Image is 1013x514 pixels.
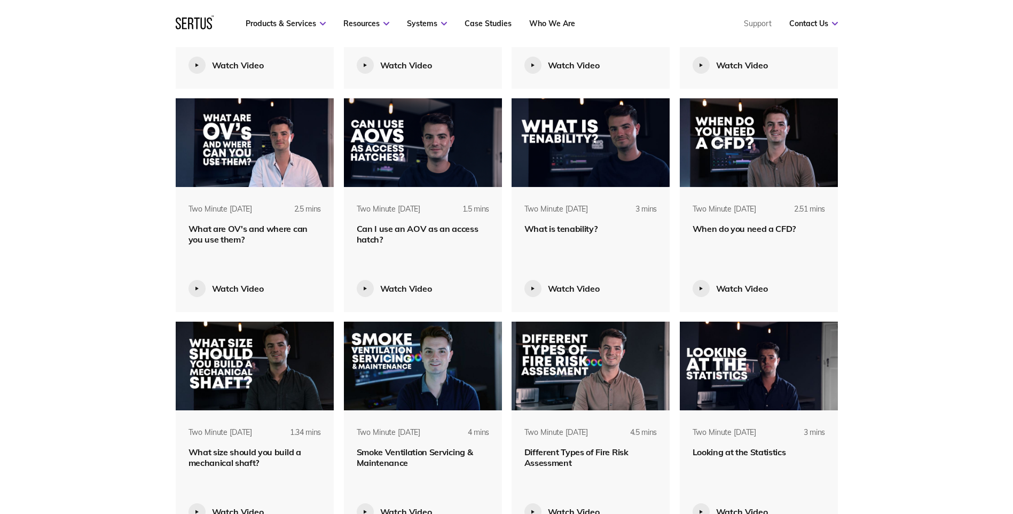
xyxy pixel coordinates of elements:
[529,19,575,28] a: Who We Are
[189,223,308,245] span: What are OV's and where can you use them?
[380,60,432,71] div: Watch Video
[781,427,825,447] div: 3 mins
[407,19,447,28] a: Systems
[821,390,1013,514] iframe: Chat Widget
[445,427,489,447] div: 4 mins
[212,60,264,71] div: Watch Video
[189,427,253,438] div: Two Minute [DATE]
[548,283,600,294] div: Watch Video
[612,427,657,447] div: 4.5 mins
[548,60,600,71] div: Watch Video
[716,60,768,71] div: Watch Video
[277,427,321,447] div: 1.34 mins
[524,447,629,468] span: Different Types of Fire Risk Assessment
[357,447,473,468] span: Smoke Ventilation Servicing & Maintenance
[212,283,264,294] div: Watch Video
[524,427,588,438] div: Two Minute [DATE]
[693,447,786,457] span: Looking at the Statistics
[189,204,253,215] div: Two Minute [DATE]
[524,223,598,234] span: What is tenability?
[789,19,838,28] a: Contact Us
[357,427,421,438] div: Two Minute [DATE]
[693,223,796,234] span: When do you need a CFD?
[716,283,768,294] div: Watch Video
[277,204,321,223] div: 2.5 mins
[189,447,301,468] span: What size should you build a mechanical shaft?
[693,204,757,215] div: Two Minute [DATE]
[693,427,757,438] div: Two Minute [DATE]
[246,19,326,28] a: Products & Services
[781,204,825,223] div: 2.51 mins
[744,19,772,28] a: Support
[445,204,489,223] div: 1.5 mins
[524,204,588,215] div: Two Minute [DATE]
[357,223,478,245] span: Can I use an AOV as an access hatch?
[612,204,657,223] div: 3 mins
[357,204,421,215] div: Two Minute [DATE]
[343,19,389,28] a: Resources
[465,19,512,28] a: Case Studies
[380,283,432,294] div: Watch Video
